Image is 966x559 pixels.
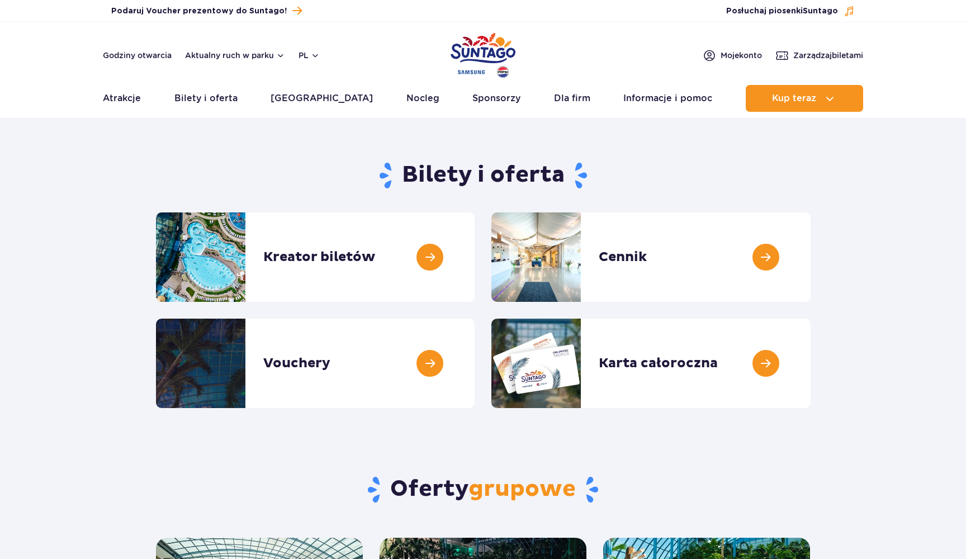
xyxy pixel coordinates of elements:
a: Bilety i oferta [174,85,238,112]
a: Nocleg [406,85,439,112]
a: Dla firm [554,85,590,112]
a: Mojekonto [703,49,762,62]
span: Moje konto [721,50,762,61]
a: Sponsorzy [472,85,520,112]
button: Kup teraz [746,85,863,112]
h2: Oferty [156,475,811,504]
span: Kup teraz [772,93,816,103]
span: Zarządzaj biletami [793,50,863,61]
span: grupowe [468,475,576,503]
a: Informacje i pomoc [623,85,712,112]
a: Godziny otwarcia [103,50,172,61]
span: Podaruj Voucher prezentowy do Suntago! [111,6,287,17]
h1: Bilety i oferta [156,161,811,190]
button: pl [299,50,320,61]
a: Atrakcje [103,85,141,112]
a: Podaruj Voucher prezentowy do Suntago! [111,3,302,18]
a: Zarządzajbiletami [775,49,863,62]
button: Aktualny ruch w parku [185,51,285,60]
a: [GEOGRAPHIC_DATA] [271,85,373,112]
a: Park of Poland [451,28,515,79]
span: Suntago [803,7,838,15]
span: Posłuchaj piosenki [726,6,838,17]
button: Posłuchaj piosenkiSuntago [726,6,855,17]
